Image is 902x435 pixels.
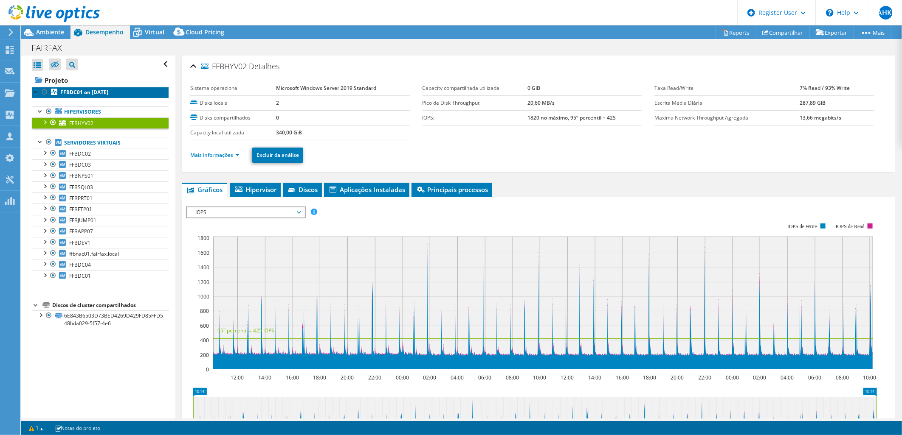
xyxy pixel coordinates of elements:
[32,310,169,329] a: 6E843B6503D73BED4269D429FD85FFD5-48bda029-5f57-4e6
[197,279,209,286] text: 1200
[341,374,354,381] text: 20:00
[716,26,756,39] a: Reports
[643,374,656,381] text: 18:00
[32,215,169,226] a: FFBJUMP01
[276,84,376,92] b: Microsoft Windows Server 2019 Standard
[286,374,299,381] text: 16:00
[200,307,209,315] text: 800
[654,99,800,107] label: Escrita Média Diária
[787,223,817,229] text: IOPS de Write
[69,228,93,235] span: FFBAPP07
[186,185,223,194] span: Gráficos
[69,150,91,157] span: FFBDC02
[201,62,247,71] span: FFBHYV02
[32,170,169,181] a: FFBNPS01
[234,185,276,194] span: Hipervisor
[800,99,826,106] b: 287,89 GiB
[698,374,711,381] text: 22:00
[32,181,169,192] a: FFBSQL03
[368,374,381,381] text: 22:00
[528,99,555,106] b: 20,60 MB/s
[561,374,574,381] text: 12:00
[69,272,91,279] span: FFBDC01
[200,337,209,344] text: 400
[190,128,276,137] label: Capacity local utilizada
[28,43,75,53] h1: FAIRFAX
[85,28,124,36] span: Desempenho
[197,264,209,271] text: 1400
[671,374,684,381] text: 20:00
[197,249,209,257] text: 1600
[396,374,409,381] text: 00:00
[726,374,739,381] text: 00:00
[836,223,865,229] text: IOPS de Read
[69,239,90,246] span: FFBDEV1
[588,374,601,381] text: 14:00
[32,159,169,170] a: FFBDC03
[32,226,169,237] a: FFBAPP07
[36,28,64,36] span: Ambiente
[217,327,274,334] text: 95° percentil = 425 IOPS
[808,374,821,381] text: 06:00
[52,300,169,310] div: Discos de cluster compartilhados
[654,114,800,122] label: Maxima Network Throughput Agregada
[32,248,169,259] a: ffbnac01.fairfax.local
[528,114,616,121] b: 1820 no máximo, 95º percentil = 425
[32,270,169,282] a: FFBDC01
[249,61,279,71] span: Detalhes
[32,148,169,159] a: FFBDC02
[69,206,92,213] span: FFBFTP01
[258,374,271,381] text: 14:00
[781,374,794,381] text: 04:00
[190,99,276,107] label: Disks locais
[528,84,541,92] b: 0 GiB
[616,374,629,381] text: 16:00
[23,423,49,433] a: 1
[809,26,854,39] a: Exportar
[60,89,108,96] b: FFBDC01 on [DATE]
[756,26,810,39] a: Compartilhar
[826,9,834,17] svg: \n
[32,73,169,87] a: Projeto
[32,87,169,98] a: FFBDC01 on [DATE]
[32,117,169,128] a: FFBHYV02
[423,84,528,92] label: Capacity compartilhada utilizada
[32,192,169,204] a: FFBPRT01
[313,374,326,381] text: 18:00
[32,137,169,148] a: Servidores virtuais
[506,374,519,381] text: 08:00
[200,351,209,359] text: 200
[423,374,436,381] text: 02:00
[252,148,303,163] a: Excluir da análise
[287,185,318,194] span: Discos
[197,293,209,300] text: 1000
[800,114,841,121] b: 13,66 megabits/s
[451,374,464,381] text: 04:00
[191,207,300,217] span: IOPS
[69,172,93,179] span: FFBNPS01
[879,6,893,20] span: AHKJ
[190,151,240,159] a: Mais informações
[69,250,119,257] span: ffbnac01.fairfax.local
[423,99,528,107] label: Pico de Disk Throughput
[423,114,528,122] label: IOPS:
[69,195,93,202] span: FFBPRT01
[145,28,164,36] span: Virtual
[186,28,224,36] span: Cloud Pricing
[533,374,546,381] text: 10:00
[654,84,800,92] label: Taxa Read/Write
[190,114,276,122] label: Disks compartilhados
[854,26,891,39] a: Mais
[276,129,302,136] b: 340,00 GiB
[200,322,209,329] text: 600
[49,423,106,433] a: Notas do projeto
[32,259,169,270] a: FFBDC04
[416,185,488,194] span: Principais processos
[69,184,93,191] span: FFBSQL03
[863,374,876,381] text: 10:00
[478,374,491,381] text: 06:00
[276,99,279,106] b: 2
[328,185,405,194] span: Aplicações Instaladas
[836,374,849,381] text: 08:00
[69,120,93,127] span: FFBHYV02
